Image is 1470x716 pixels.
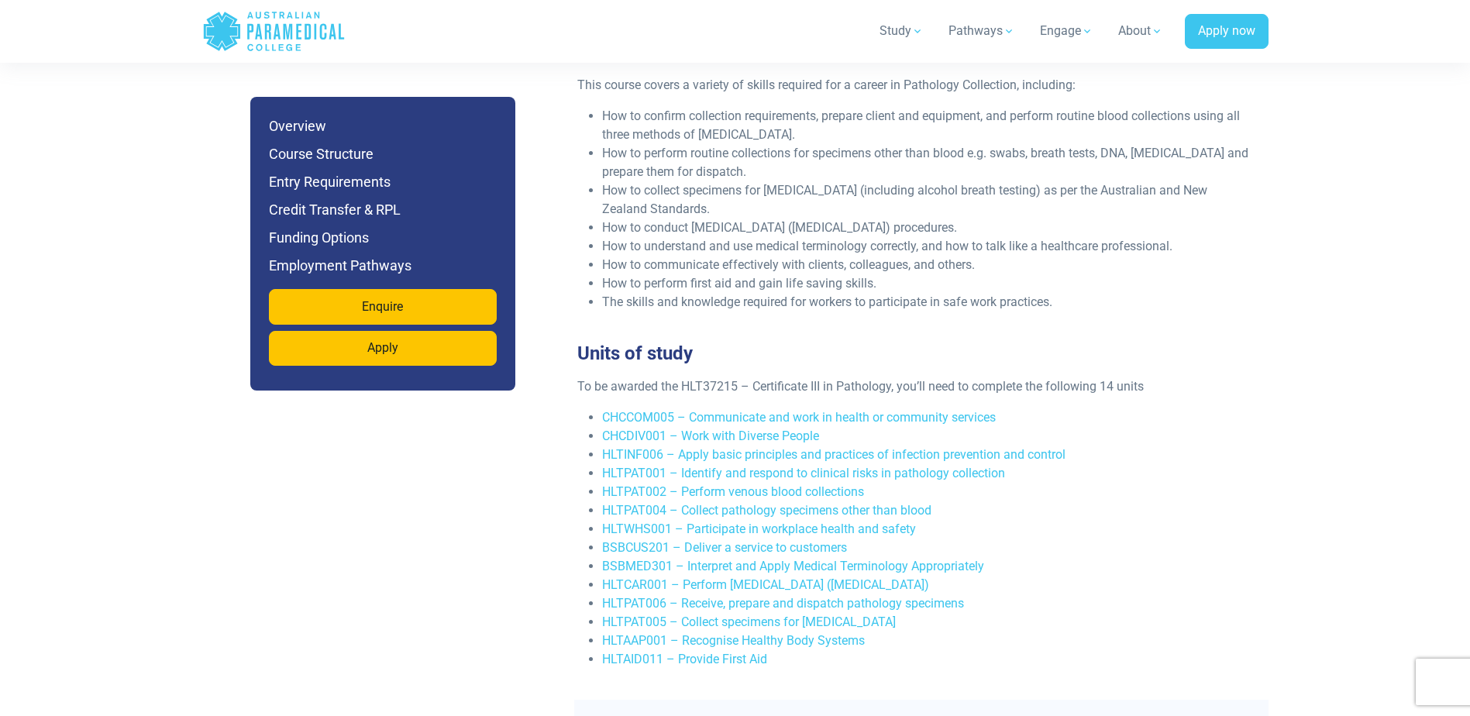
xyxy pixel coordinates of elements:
[602,559,984,573] a: BSBMED301 – Interpret and Apply Medical Terminology Appropriately
[568,343,1262,365] h3: Units of study
[602,614,896,629] a: HLTPAT005 – Collect specimens for [MEDICAL_DATA]
[1109,9,1172,53] a: About
[602,429,819,443] a: CHCDIV001 – Work with Diverse People
[602,447,1065,462] a: HLTINF006 – Apply basic principles and practices of infection prevention and control
[870,9,933,53] a: Study
[602,256,1253,274] li: How to communicate effectively with clients, colleagues, and others.
[602,237,1253,256] li: How to understand and use medical terminology correctly, and how to talk like a healthcare profes...
[602,484,864,499] a: HLTPAT002 – Perform venous blood collections
[602,596,964,611] a: HLTPAT006 – Receive, prepare and dispatch pathology specimens
[1185,14,1269,50] a: Apply now
[1031,9,1103,53] a: Engage
[602,181,1253,219] li: How to collect specimens for [MEDICAL_DATA] (including alcohol breath testing) as per the Austral...
[602,503,931,518] a: HLTPAT004 – Collect pathology specimens other than blood
[602,466,1005,480] a: HLTPAT001 – Identify and respond to clinical risks in pathology collection
[602,522,916,536] a: HLTWHS001 – Participate in workplace health and safety
[939,9,1024,53] a: Pathways
[602,144,1253,181] li: How to perform routine collections for specimens other than blood e.g. swabs, breath tests, DNA, ...
[602,652,767,666] a: HLTAID011 – Provide First Aid
[602,107,1253,144] li: How to confirm collection requirements, prepare client and equipment, and perform routine blood c...
[602,633,865,648] a: HLTAAP001 – Recognise Healthy Body Systems
[577,76,1253,95] p: This course covers a variety of skills required for a career in Pathology Collection, including:
[577,377,1253,396] p: To be awarded the HLT37215 – Certificate III in Pathology, you’ll need to complete the following ...
[602,274,1253,293] li: How to perform first aid and gain life saving skills.
[602,540,847,555] a: BSBCUS201 – Deliver a service to customers
[602,293,1253,312] li: The skills and knowledge required for workers to participate in safe work practices.
[602,410,996,425] a: CHCCOM005 – Communicate and work in health or community services
[602,577,929,592] a: HLTCAR001 – Perform [MEDICAL_DATA] ([MEDICAL_DATA])
[202,6,346,57] a: Australian Paramedical College
[602,219,1253,237] li: How to conduct [MEDICAL_DATA] ([MEDICAL_DATA]) procedures.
